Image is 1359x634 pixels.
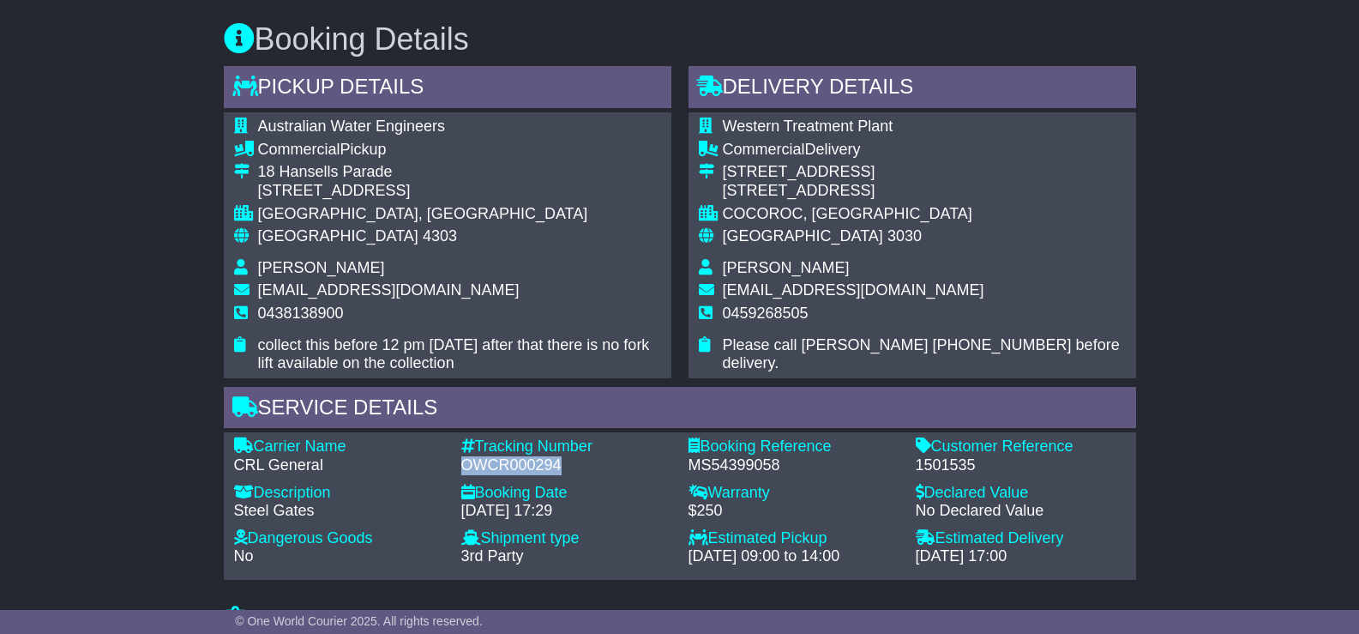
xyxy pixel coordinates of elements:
div: [DATE] 17:29 [461,502,671,521]
div: Estimated Delivery [916,529,1126,548]
span: collect this before 12 pm [DATE] after that there is no fork lift available on the collection [258,336,650,372]
div: Booking Reference [689,438,899,456]
h3: Booking Details [224,22,1136,57]
span: 0438138900 [258,305,344,322]
div: Carrier Name [234,438,444,456]
div: 1501535 [916,456,1126,475]
div: Warranty [689,484,899,503]
div: No Declared Value [916,502,1126,521]
div: [DATE] 09:00 to 14:00 [689,547,899,566]
div: [STREET_ADDRESS] [723,182,1126,201]
div: Pickup Details [224,66,671,112]
div: Delivery [723,141,1126,160]
div: Customer Reference [916,438,1126,456]
span: Western Treatment Plant [723,118,893,135]
span: Australian Water Engineers [258,118,445,135]
span: 3030 [887,227,922,245]
span: Commercial [258,141,340,158]
span: [GEOGRAPHIC_DATA] [723,227,883,245]
div: Shipment type [461,529,671,548]
div: [STREET_ADDRESS] [258,182,661,201]
span: [EMAIL_ADDRESS][DOMAIN_NAME] [258,281,520,299]
span: [EMAIL_ADDRESS][DOMAIN_NAME] [723,281,984,299]
span: No [234,547,254,565]
span: 3rd Party [461,547,524,565]
span: [GEOGRAPHIC_DATA] [258,227,418,245]
div: Declared Value [916,484,1126,503]
span: [PERSON_NAME] [723,259,850,276]
span: [PERSON_NAME] [258,259,385,276]
div: Delivery Details [689,66,1136,112]
div: 18 Hansells Parade [258,163,661,182]
span: 4303 [423,227,457,245]
div: Booking Date [461,484,671,503]
span: 0459268505 [723,305,809,322]
div: Tracking Number [461,438,671,456]
div: Estimated Pickup [689,529,899,548]
div: Steel Gates [234,502,444,521]
div: Dangerous Goods [234,529,444,548]
div: [DATE] 17:00 [916,547,1126,566]
div: OWCR000294 [461,456,671,475]
div: Description [234,484,444,503]
div: Service Details [224,387,1136,433]
div: MS54399058 [689,456,899,475]
div: $250 [689,502,899,521]
div: [STREET_ADDRESS] [723,163,1126,182]
span: © One World Courier 2025. All rights reserved. [235,614,483,628]
div: COCOROC, [GEOGRAPHIC_DATA] [723,205,1126,224]
span: Commercial [723,141,805,158]
span: Please call [PERSON_NAME] [PHONE_NUMBER] before delivery. [723,336,1120,372]
div: [GEOGRAPHIC_DATA], [GEOGRAPHIC_DATA] [258,205,661,224]
div: CRL General [234,456,444,475]
div: Pickup [258,141,661,160]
